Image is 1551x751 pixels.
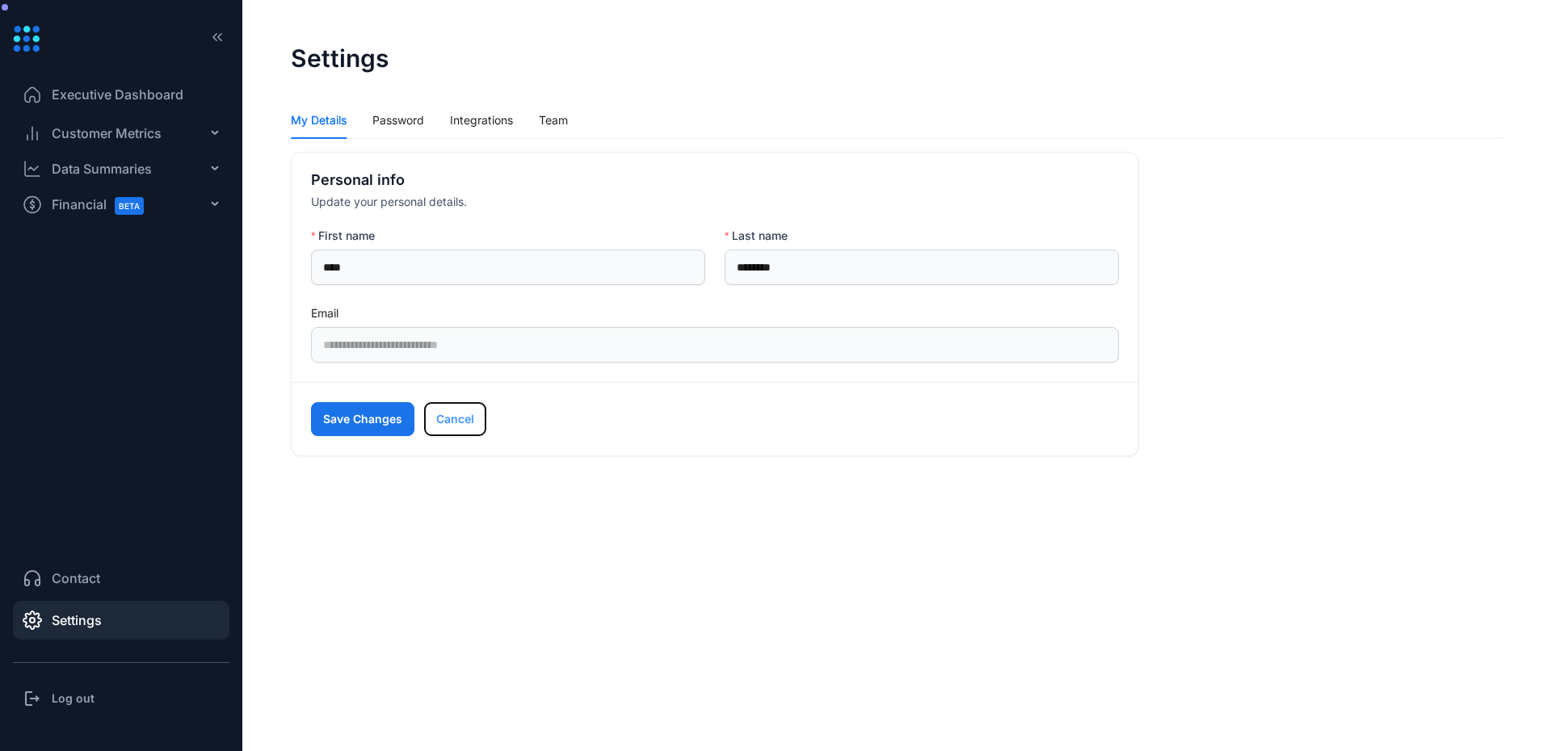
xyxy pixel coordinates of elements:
button: Save Changes [311,402,414,436]
button: Cancel [424,402,486,436]
span: Executive Dashboard [52,85,183,104]
div: Data Summaries [52,159,152,178]
span: Customer Metrics [52,124,162,143]
span: Financial [52,187,158,223]
span: Contact [52,568,100,588]
input: Email [311,327,1119,363]
header: Settings [267,24,1527,92]
input: Last name [725,250,1119,285]
div: Password [372,111,424,129]
div: My Details [291,111,347,129]
label: Last name [725,228,799,244]
h3: Personal info [311,169,467,191]
span: BETA [115,197,144,215]
input: First name [311,250,705,285]
label: First name [311,228,386,244]
h3: Log out [52,690,95,707]
div: Team [539,111,568,129]
label: Email [311,304,350,322]
span: Settings [52,610,102,630]
span: Update your personal details. [311,195,467,208]
div: Integrations [450,111,513,129]
span: Save Changes [323,411,402,427]
span: Cancel [436,411,474,427]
